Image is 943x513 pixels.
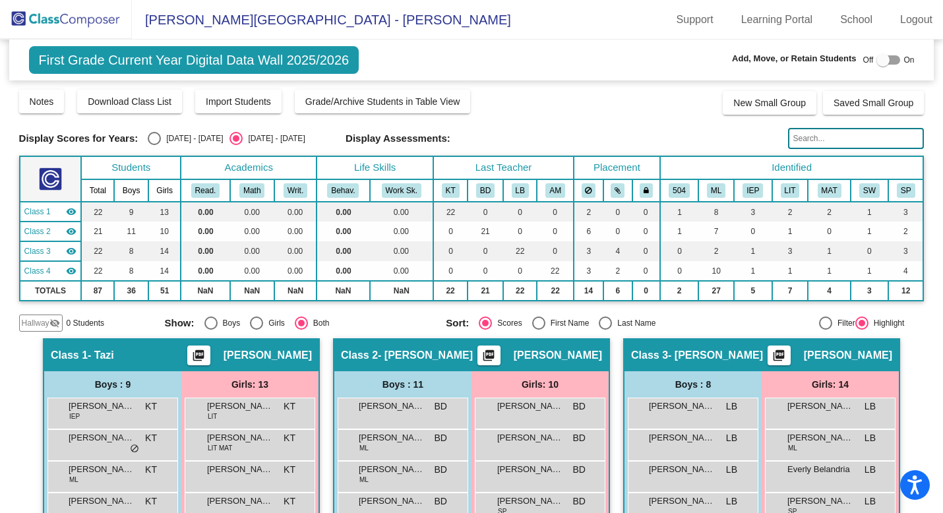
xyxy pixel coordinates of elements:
td: 14 [148,241,181,261]
span: LB [865,495,876,508]
td: 0 [468,202,503,222]
div: Girls: 10 [471,371,609,398]
td: 3 [851,281,888,301]
span: Add, Move, or Retain Students [732,52,857,65]
td: 22 [503,241,537,261]
button: 504 [669,183,690,198]
td: NaN [181,281,229,301]
td: Lisa Berman - Berman [20,241,82,261]
td: 21 [81,222,114,241]
th: Lisa Berman [503,179,537,202]
td: 21 [468,222,503,241]
span: [PERSON_NAME] [497,431,563,444]
span: BD [435,431,447,445]
th: 504 Plan [660,179,698,202]
td: 3 [888,202,923,222]
td: 2 [808,202,850,222]
span: LB [726,431,737,445]
mat-icon: visibility [66,206,76,217]
div: Girls [263,317,285,329]
td: 4 [808,281,850,301]
td: 8 [114,261,148,281]
td: 21 [468,281,503,301]
span: Sort: [446,317,469,329]
th: Identified [660,156,924,179]
td: 0 [632,261,660,281]
td: 8 [698,202,734,222]
td: 0.00 [370,222,433,241]
span: Class 1 [51,349,88,362]
span: LB [865,400,876,413]
div: Scores [492,317,522,329]
td: 36 [114,281,148,301]
td: 3 [888,241,923,261]
button: Writ. [284,183,307,198]
th: Amy McFarland [537,179,574,202]
button: Behav. [327,183,359,198]
td: 1 [772,222,808,241]
div: First Name [545,317,590,329]
th: Girls [148,179,181,202]
div: [DATE] - [DATE] [161,133,223,144]
td: 0.00 [230,222,274,241]
th: Students [81,156,181,179]
td: 22 [537,261,574,281]
td: 2 [603,261,632,281]
span: Class 3 [24,245,51,257]
td: 0 [632,202,660,222]
span: KT [145,400,157,413]
span: BD [573,431,586,445]
td: 0.00 [274,222,317,241]
span: [PERSON_NAME] [224,349,312,362]
span: KT [145,431,157,445]
span: BD [435,495,447,508]
td: 0.00 [317,202,369,222]
td: 0 [537,202,574,222]
span: ML [788,443,797,453]
div: Boys : 9 [44,371,181,398]
span: [PERSON_NAME] [649,400,715,413]
td: 3 [734,202,772,222]
span: KT [284,495,295,508]
th: English Language Learner [698,179,734,202]
span: Class 4 [24,265,51,277]
button: LB [512,183,529,198]
td: 0 [503,222,537,241]
span: BD [573,463,586,477]
div: Boys [218,317,241,329]
span: Notes [30,96,54,107]
div: Highlight [868,317,905,329]
td: 6 [603,281,632,301]
td: 0 [808,222,850,241]
span: [PERSON_NAME] [649,495,715,508]
td: 1 [660,222,698,241]
td: 1 [660,202,698,222]
span: - [PERSON_NAME] [378,349,473,362]
td: NaN [317,281,369,301]
span: IEP [69,411,80,421]
td: NaN [274,281,317,301]
td: 0 [632,281,660,301]
td: 0 [433,261,468,281]
td: 0 [433,222,468,241]
td: 1 [808,261,850,281]
button: Print Students Details [187,346,210,365]
td: 0 [660,261,698,281]
th: Individualized Education Plan [734,179,772,202]
span: LB [726,400,737,413]
span: - Tazi [88,349,114,362]
th: Kathleen Tazi [433,179,468,202]
td: 27 [698,281,734,301]
mat-radio-group: Select an option [148,132,305,145]
td: 0 [851,241,888,261]
td: 6 [574,222,603,241]
span: [PERSON_NAME] [787,431,853,444]
div: Last Name [612,317,655,329]
td: 0 [603,222,632,241]
span: First Grade Current Year Digital Data Wall 2025/2026 [29,46,359,74]
button: BD [476,183,495,198]
span: [PERSON_NAME] [497,463,563,476]
td: 0 [734,222,772,241]
td: 87 [81,281,114,301]
span: ML [69,475,78,485]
